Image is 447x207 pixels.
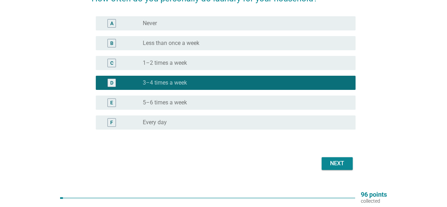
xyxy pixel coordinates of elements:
[143,99,187,106] label: 5–6 times a week
[110,79,113,87] div: D
[143,79,187,86] label: 3–4 times a week
[110,40,113,47] div: B
[327,159,347,168] div: Next
[361,198,387,204] p: collected
[143,119,167,126] label: Every day
[143,20,157,27] label: Never
[143,40,199,47] label: Less than once a week
[322,157,353,170] button: Next
[361,191,387,198] p: 96 points
[143,59,187,67] label: 1–2 times a week
[110,99,113,107] div: E
[110,59,113,67] div: C
[110,20,113,27] div: A
[110,119,113,126] div: F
